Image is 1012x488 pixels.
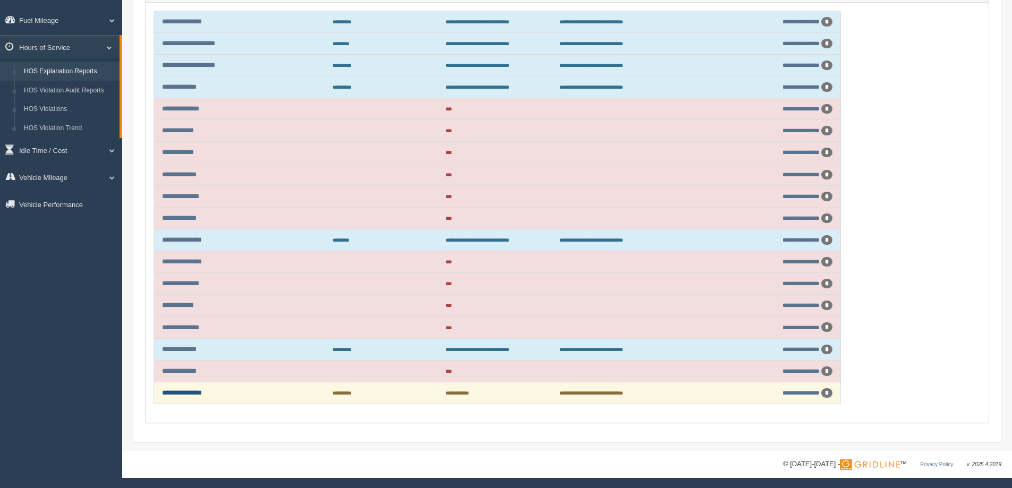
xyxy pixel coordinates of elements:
[920,461,953,467] a: Privacy Policy
[840,459,900,470] img: Gridline
[19,62,120,81] a: HOS Explanation Reports
[783,459,1001,470] div: © [DATE]-[DATE] - ™
[19,100,120,119] a: HOS Violations
[19,119,120,138] a: HOS Violation Trend
[19,81,120,100] a: HOS Violation Audit Reports
[967,461,1001,467] span: v. 2025.4.2019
